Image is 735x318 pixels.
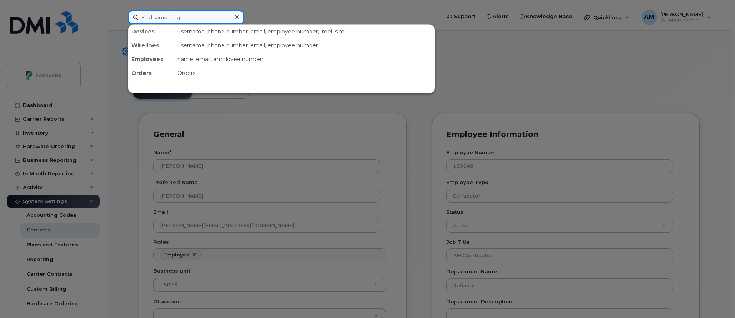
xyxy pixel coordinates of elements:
div: username, phone number, email, employee number [174,38,435,52]
div: name, email, employee number [174,52,435,66]
div: Orders [174,66,435,80]
div: username, phone number, email, employee number, imei, sim [174,25,435,38]
div: Wirelines [128,38,174,52]
div: Devices [128,25,174,38]
div: Employees [128,52,174,66]
div: Orders [128,66,174,80]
